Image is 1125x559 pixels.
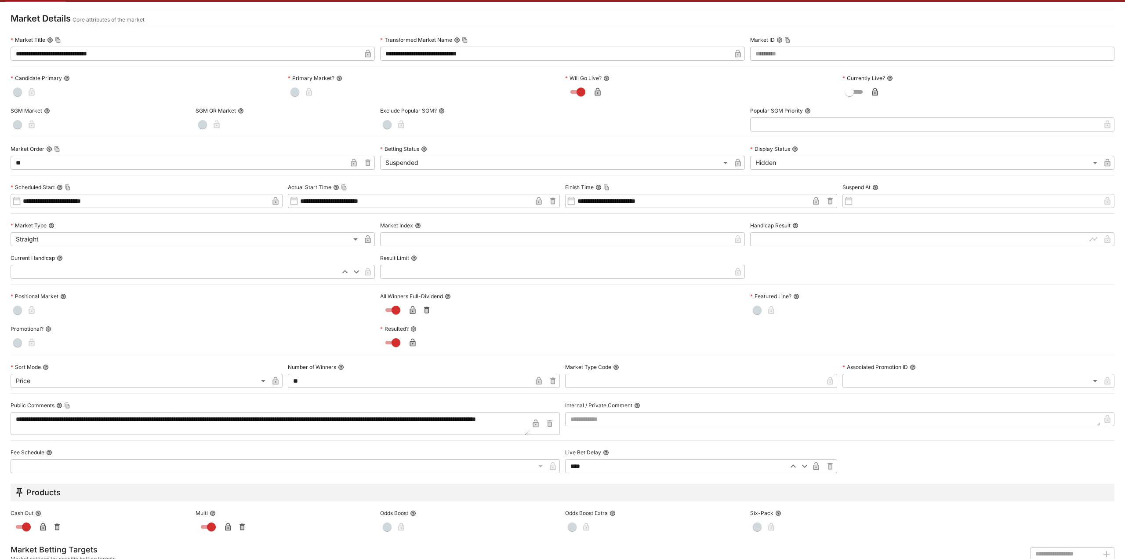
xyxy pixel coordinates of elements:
button: Market Type [48,223,54,229]
p: All Winners Full-Dividend [380,292,443,300]
button: Exclude Popular SGM? [439,108,445,114]
div: Price [11,374,269,388]
button: Odds Boost Extra [610,510,616,516]
button: Live Bet Delay [603,449,609,456]
button: Copy To Clipboard [54,146,60,152]
p: Primary Market? [288,74,334,82]
p: Multi [196,509,208,517]
button: Copy To Clipboard [65,184,71,190]
button: Copy To Clipboard [462,37,468,43]
p: Sort Mode [11,363,41,371]
button: Suspend At [872,184,878,190]
p: Live Bet Delay [565,449,601,456]
button: Primary Market? [336,75,342,81]
button: Transformed Market NameCopy To Clipboard [454,37,460,43]
p: Transformed Market Name [380,36,452,44]
button: Copy To Clipboard [55,37,61,43]
button: Internal / Private Comment [634,402,640,409]
p: Fee Schedule [11,449,44,456]
div: Straight [11,232,361,246]
p: Display Status [750,145,790,153]
button: Popular SGM Priority [805,108,811,114]
button: Current Handicap [57,255,63,261]
p: Candidate Primary [11,74,62,82]
button: Fee Schedule [46,449,52,456]
p: Popular SGM Priority [750,107,803,114]
p: Actual Start Time [288,183,331,191]
p: Market ID [750,36,775,44]
p: Suspend At [842,183,871,191]
button: Resulted? [410,326,417,332]
p: Finish Time [565,183,594,191]
p: Market Type Code [565,363,611,371]
button: Market Type Code [613,364,619,370]
button: Display Status [792,146,798,152]
p: Market Order [11,145,44,153]
p: Core attributes of the market [73,15,145,24]
p: Market Index [380,222,413,229]
button: Betting Status [421,146,427,152]
button: Currently Live? [887,75,893,81]
button: Copy To Clipboard [603,184,610,190]
button: Positional Market [60,293,66,300]
h5: Market Betting Targets [11,544,116,555]
button: Market TitleCopy To Clipboard [47,37,53,43]
button: Result Limit [411,255,417,261]
button: Copy To Clipboard [341,184,347,190]
p: Market Title [11,36,45,44]
p: Resulted? [380,325,409,332]
button: SGM OR Market [238,108,244,114]
p: Betting Status [380,145,419,153]
button: Market Index [415,223,421,229]
button: Six-Pack [775,510,781,516]
p: Six-Pack [750,509,773,517]
p: Will Go Live? [565,74,602,82]
button: Market IDCopy To Clipboard [777,37,783,43]
button: Handicap Result [792,223,798,229]
div: Suspended [380,156,730,170]
button: Copy To Clipboard [784,37,791,43]
button: Public CommentsCopy To Clipboard [56,402,62,409]
p: Market Type [11,222,47,229]
p: SGM OR Market [196,107,236,114]
p: Scheduled Start [11,183,55,191]
p: Internal / Private Comment [565,402,632,409]
button: All Winners Full-Dividend [445,293,451,300]
button: Scheduled StartCopy To Clipboard [57,184,63,190]
button: Actual Start TimeCopy To Clipboard [333,184,339,190]
p: Exclude Popular SGM? [380,107,437,114]
button: Odds Boost [410,510,416,516]
button: Copy To Clipboard [64,402,70,409]
h5: Products [26,487,61,497]
p: Odds Boost Extra [565,509,608,517]
button: Associated Promotion ID [910,364,916,370]
p: SGM Market [11,107,42,114]
p: Result Limit [380,254,409,262]
h4: Market Details [11,13,71,24]
button: Multi [210,510,216,516]
p: Positional Market [11,292,58,300]
button: Candidate Primary [64,75,70,81]
button: Featured Line? [793,293,799,300]
button: Cash Out [35,510,41,516]
button: Promotional? [45,326,51,332]
p: Number of Winners [288,363,336,371]
button: Sort Mode [43,364,49,370]
p: Cash Out [11,509,33,517]
button: Will Go Live? [603,75,610,81]
p: Handicap Result [750,222,791,229]
p: Current Handicap [11,254,55,262]
p: Promotional? [11,325,44,332]
button: Market OrderCopy To Clipboard [46,146,52,152]
p: Odds Boost [380,509,408,517]
button: Finish TimeCopy To Clipboard [595,184,602,190]
p: Associated Promotion ID [842,363,908,371]
button: Number of Winners [338,364,344,370]
div: Hidden [750,156,1100,170]
button: SGM Market [44,108,50,114]
p: Featured Line? [750,292,791,300]
p: Currently Live? [842,74,885,82]
p: Public Comments [11,402,54,409]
